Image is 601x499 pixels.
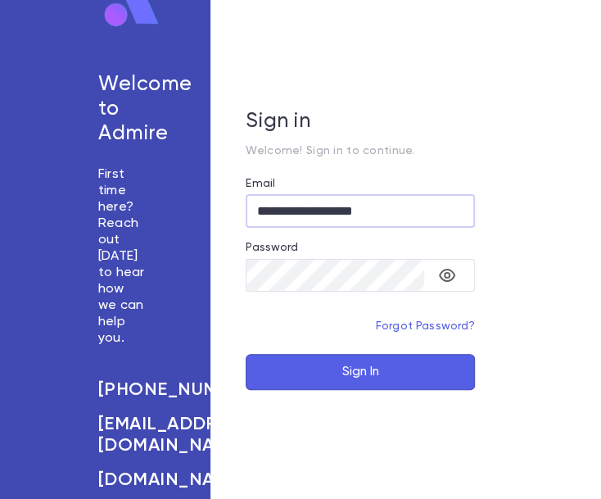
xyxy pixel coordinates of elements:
p: Welcome! Sign in to continue. [246,144,475,157]
a: [DOMAIN_NAME] [98,470,145,491]
a: [EMAIL_ADDRESS][DOMAIN_NAME] [98,414,145,456]
a: [PHONE_NUMBER] [98,379,145,401]
p: First time here? Reach out [DATE] to hear how we can help you. [98,166,145,347]
button: toggle password visibility [431,259,463,292]
h5: Sign in [246,110,475,134]
label: Email [246,177,275,190]
button: Sign In [246,354,475,390]
a: Forgot Password? [376,320,476,332]
label: Password [246,241,298,254]
h5: Welcome to Admire [98,73,145,147]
